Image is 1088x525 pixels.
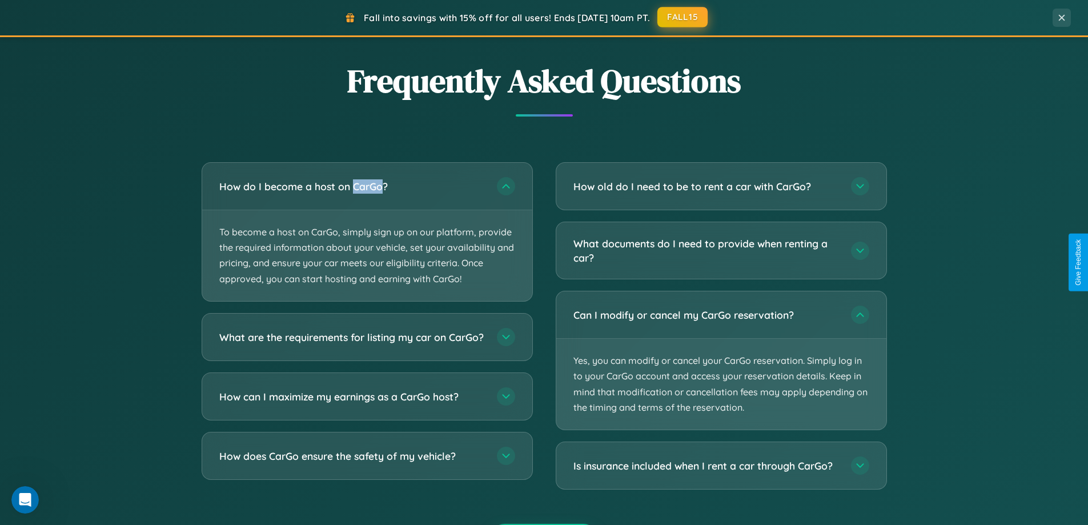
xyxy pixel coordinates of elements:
[219,389,485,403] h3: How can I maximize my earnings as a CarGo host?
[657,7,708,27] button: FALL15
[364,12,650,23] span: Fall into savings with 15% off for all users! Ends [DATE] 10am PT.
[219,448,485,463] h3: How does CarGo ensure the safety of my vehicle?
[202,210,532,301] p: To become a host on CarGo, simply sign up on our platform, provide the required information about...
[11,486,39,514] iframe: Intercom live chat
[573,179,840,194] h3: How old do I need to be to rent a car with CarGo?
[219,330,485,344] h3: What are the requirements for listing my car on CarGo?
[1074,239,1082,286] div: Give Feedback
[556,339,886,430] p: Yes, you can modify or cancel your CarGo reservation. Simply log in to your CarGo account and acc...
[573,237,840,264] h3: What documents do I need to provide when renting a car?
[202,59,887,103] h2: Frequently Asked Questions
[573,308,840,322] h3: Can I modify or cancel my CarGo reservation?
[573,459,840,473] h3: Is insurance included when I rent a car through CarGo?
[219,179,485,194] h3: How do I become a host on CarGo?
